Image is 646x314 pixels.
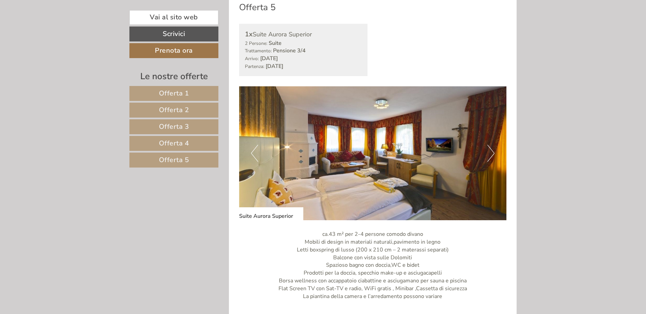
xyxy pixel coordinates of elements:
small: 09:10 [10,33,103,38]
div: Buon giorno, come possiamo aiutarla? [5,18,106,39]
b: Suite [269,39,282,47]
span: Offerta 1 [159,89,189,98]
div: Suite Aurora Superior [239,207,303,220]
b: [DATE] [266,63,283,70]
div: [DATE] [121,5,147,17]
div: Lei [195,42,257,47]
p: ca.43 m² per 2-4 persone comodo divano Mobili di design in materiali naturali,pavimento in legno ... [239,230,507,300]
div: Hotel Kristall [10,20,103,25]
small: Arrivo: [245,55,259,62]
b: 1x [245,30,253,39]
span: Offerta 3 [159,122,189,131]
button: Previous [251,145,258,162]
button: Invia [231,176,268,191]
span: Offerta 2 [159,105,189,115]
b: [DATE] [260,55,278,62]
small: Trattamento: [245,48,272,54]
small: Partenza: [245,63,264,70]
a: Scrivici [129,27,218,41]
span: Offerta 4 [159,139,189,148]
small: 2 Persone: [245,40,267,47]
div: Offerta 5 [239,1,276,14]
small: 09:11 [195,55,257,60]
div: Suite Aurora Superior [245,30,362,39]
span: Offerta 5 [159,155,189,164]
a: Prenota ora [129,43,218,58]
button: Next [487,145,495,162]
img: image [239,86,507,220]
b: Pensione 3/4 [273,47,306,54]
div: Totale preventivo? Grazie [192,40,263,61]
div: Le nostre offerte [129,70,218,83]
a: Vai al sito web [129,10,218,25]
